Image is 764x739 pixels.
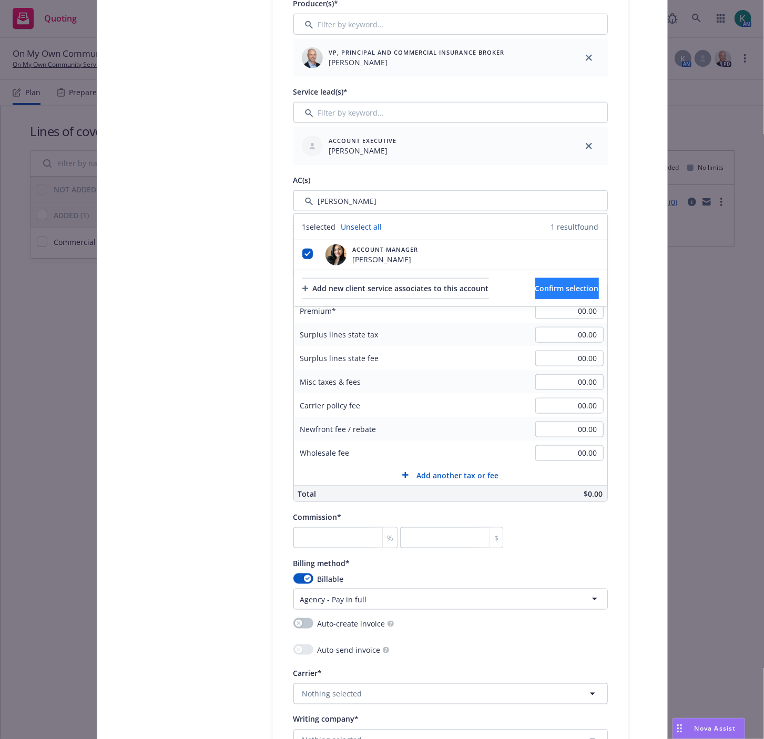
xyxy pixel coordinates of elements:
[329,57,505,68] span: [PERSON_NAME]
[329,136,397,145] span: Account Executive
[302,278,489,299] button: Add new client service associates to this account
[318,618,385,629] span: Auto-create invoice
[583,52,595,64] a: close
[293,87,348,97] span: Service lead(s)*
[293,573,608,584] div: Billable
[535,374,604,390] input: 0.00
[298,489,317,499] span: Total
[535,283,599,293] span: Confirm selection
[341,221,382,232] a: Unselect all
[353,245,419,254] span: Account Manager
[302,47,323,68] img: employee photo
[300,448,350,458] span: Wholesale fee
[300,377,361,387] span: Misc taxes & fees
[535,398,604,414] input: 0.00
[584,489,603,499] span: $0.00
[300,330,379,340] span: Surplus lines state tax
[583,140,595,152] a: close
[417,470,499,481] span: Add another tax or fee
[535,327,604,343] input: 0.00
[293,683,608,704] button: Nothing selected
[302,279,489,299] div: Add new client service associates to this account
[293,175,311,185] span: AC(s)
[387,532,393,543] span: %
[300,401,361,410] span: Carrier policy fee
[325,244,347,265] img: employee photo
[294,465,607,486] button: Add another tax or fee
[300,306,337,316] span: Premium
[300,353,379,363] span: Surplus lines state fee
[329,48,505,57] span: VP, Principal and Commercial Insurance Broker
[535,278,599,299] button: Confirm selection
[300,424,376,434] span: Newfront fee / rebate
[293,102,608,123] input: Filter by keyword...
[293,14,608,35] input: Filter by keyword...
[318,644,381,655] span: Auto-send invoice
[293,190,608,211] input: Filter by keyword...
[293,512,342,522] span: Commission*
[353,254,419,265] span: [PERSON_NAME]
[293,558,350,568] span: Billing method*
[673,718,745,739] button: Nova Assist
[494,532,498,543] span: $
[673,719,686,738] div: Drag to move
[302,689,362,700] span: Nothing selected
[293,668,322,678] span: Carrier*
[535,351,604,366] input: 0.00
[551,221,599,232] span: 1 result found
[695,724,736,733] span: Nova Assist
[329,145,397,156] span: [PERSON_NAME]
[535,445,604,461] input: 0.00
[535,303,604,319] input: 0.00
[293,714,359,724] span: Writing company*
[535,422,604,437] input: 0.00
[302,221,336,232] span: 1 selected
